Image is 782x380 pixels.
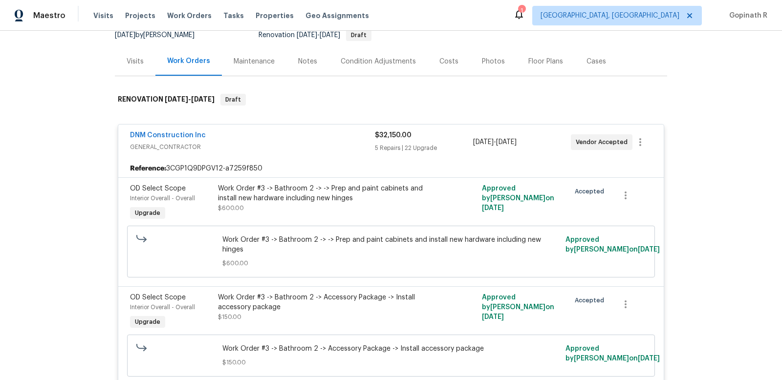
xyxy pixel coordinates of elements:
span: Renovation [259,32,371,39]
span: Approved by [PERSON_NAME] on [565,345,660,362]
span: $600.00 [222,258,560,268]
span: $32,150.00 [375,132,412,139]
div: 5 Repairs | 22 Upgrade [375,143,473,153]
span: Approved by [PERSON_NAME] on [482,294,554,320]
span: Accepted [575,187,608,196]
div: Work Order #3 -> Bathroom 2 -> -> Prep and paint cabinets and install new hardware including new ... [218,184,432,203]
span: Maestro [33,11,65,21]
span: Work Orders [167,11,212,21]
div: Work Order #3 -> Bathroom 2 -> Accessory Package -> Install accessory package [218,293,432,312]
span: OD Select Scope [130,185,186,192]
span: - [473,137,517,147]
span: Interior Overall - Overall [130,195,195,201]
span: $600.00 [218,205,244,211]
h6: RENOVATION [118,94,215,106]
span: Approved by [PERSON_NAME] on [565,236,660,253]
span: [DATE] [165,96,188,103]
span: [DATE] [638,246,660,253]
span: Geo Assignments [305,11,369,21]
span: [DATE] [473,139,494,146]
span: Gopinath R [725,11,767,21]
span: Draft [347,32,370,38]
div: Condition Adjustments [341,57,416,66]
div: Cases [586,57,606,66]
span: - [297,32,340,39]
span: Draft [221,95,245,105]
span: Work Order #3 -> Bathroom 2 -> Accessory Package -> Install accessory package [222,344,560,354]
span: Work Order #3 -> Bathroom 2 -> -> Prep and paint cabinets and install new hardware including new ... [222,235,560,254]
span: Vendor Accepted [576,137,631,147]
span: Tasks [223,12,244,19]
span: Approved by [PERSON_NAME] on [482,185,554,211]
div: Costs [439,57,458,66]
div: Notes [298,57,317,66]
span: [DATE] [115,32,135,39]
span: [DATE] [482,205,504,211]
b: Reference: [130,164,166,173]
span: [DATE] [482,314,504,320]
span: Visits [93,11,113,21]
span: [DATE] [638,355,660,362]
div: by [PERSON_NAME] [115,29,206,41]
span: [DATE] [191,96,215,103]
span: [DATE] [320,32,340,39]
div: 1 [518,6,525,16]
span: Upgrade [131,208,164,218]
div: Photos [482,57,505,66]
span: [DATE] [496,139,517,146]
div: Floor Plans [528,57,563,66]
span: GENERAL_CONTRACTOR [130,142,375,152]
a: DNM Construction Inc [130,132,206,139]
span: Interior Overall - Overall [130,304,195,310]
span: Upgrade [131,317,164,327]
span: $150.00 [218,314,241,320]
span: Properties [256,11,294,21]
span: [GEOGRAPHIC_DATA], [GEOGRAPHIC_DATA] [541,11,679,21]
div: Maintenance [234,57,275,66]
div: 3CGP1Q9DPGV12-a7259f850 [118,160,664,177]
span: Projects [125,11,155,21]
span: [DATE] [297,32,317,39]
div: Visits [127,57,144,66]
span: Accepted [575,296,608,305]
span: $150.00 [222,358,560,367]
span: - [165,96,215,103]
span: OD Select Scope [130,294,186,301]
div: Work Orders [167,56,210,66]
div: RENOVATION [DATE]-[DATE]Draft [115,84,667,115]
